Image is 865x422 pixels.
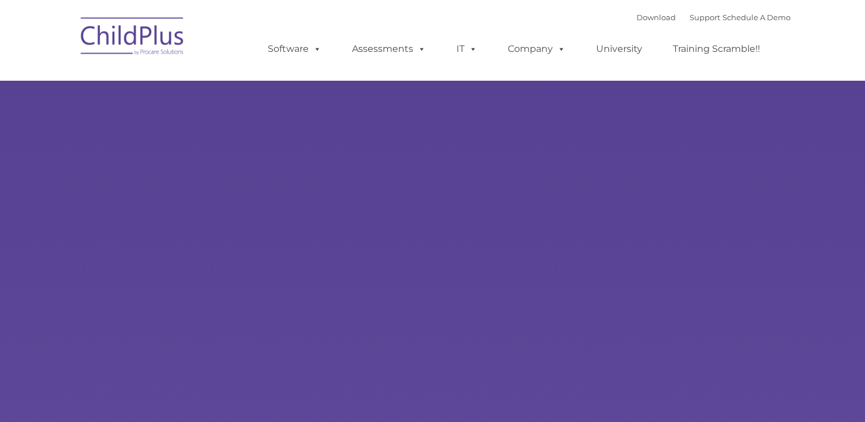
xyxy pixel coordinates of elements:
a: IT [445,37,489,61]
a: Schedule A Demo [722,13,791,22]
a: Company [496,37,577,61]
a: Software [256,37,333,61]
img: ChildPlus by Procare Solutions [75,9,190,67]
a: Assessments [340,37,437,61]
a: Support [690,13,720,22]
a: University [585,37,654,61]
a: Training Scramble!! [661,37,772,61]
a: Download [636,13,676,22]
font: | [636,13,791,22]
